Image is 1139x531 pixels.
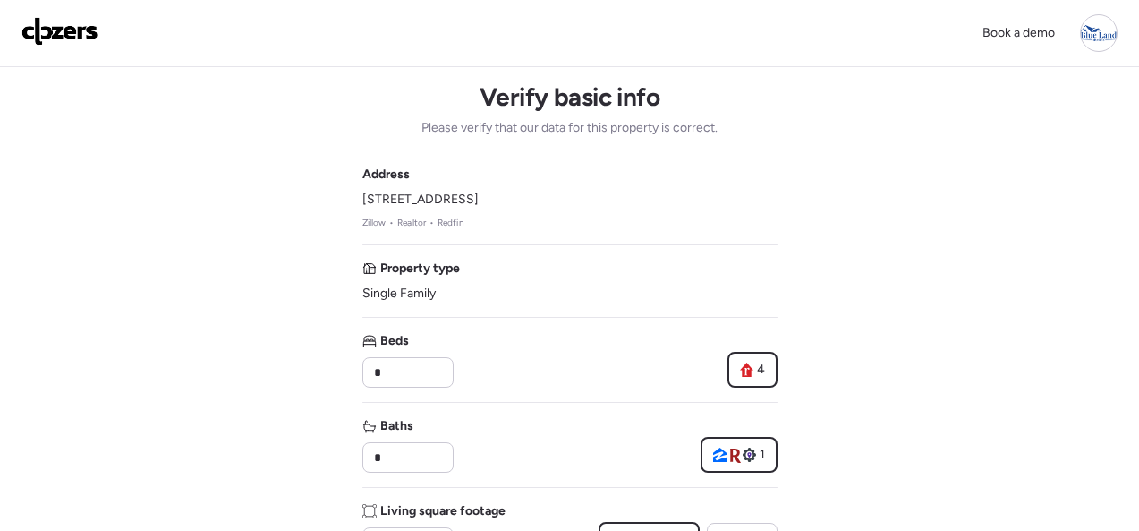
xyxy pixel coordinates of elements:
a: Zillow [362,216,387,230]
span: Single Family [362,285,436,303]
span: • [429,216,434,230]
span: Please verify that our data for this property is correct. [421,119,718,137]
span: 4 [757,361,765,379]
span: Living square footage [380,502,506,520]
span: 1 [760,446,765,464]
span: Baths [380,417,413,435]
span: Address [362,166,410,184]
span: Beds [380,332,409,350]
img: Logo [21,17,98,46]
span: [STREET_ADDRESS] [362,191,479,209]
a: Realtor [397,216,426,230]
a: Redfin [438,216,464,230]
h1: Verify basic info [480,81,659,112]
span: Book a demo [982,25,1055,40]
span: Property type [380,260,460,278]
span: • [389,216,394,230]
